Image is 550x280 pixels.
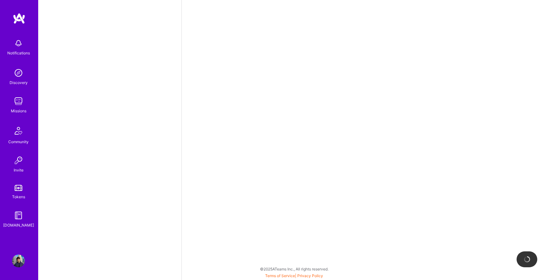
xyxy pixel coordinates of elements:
[12,95,25,108] img: teamwork
[12,37,25,50] img: bell
[12,209,25,222] img: guide book
[8,138,29,145] div: Community
[11,123,26,138] img: Community
[12,255,25,267] img: User Avatar
[12,66,25,79] img: discovery
[265,273,295,278] a: Terms of Service
[15,185,22,191] img: tokens
[7,50,30,56] div: Notifications
[265,273,323,278] span: |
[3,222,34,228] div: [DOMAIN_NAME]
[10,79,28,86] div: Discovery
[13,13,25,24] img: logo
[11,255,26,267] a: User Avatar
[297,273,323,278] a: Privacy Policy
[38,261,550,277] div: © 2025 ATeams Inc., All rights reserved.
[12,193,25,200] div: Tokens
[523,255,531,263] img: loading
[12,154,25,167] img: Invite
[11,108,26,114] div: Missions
[14,167,24,173] div: Invite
